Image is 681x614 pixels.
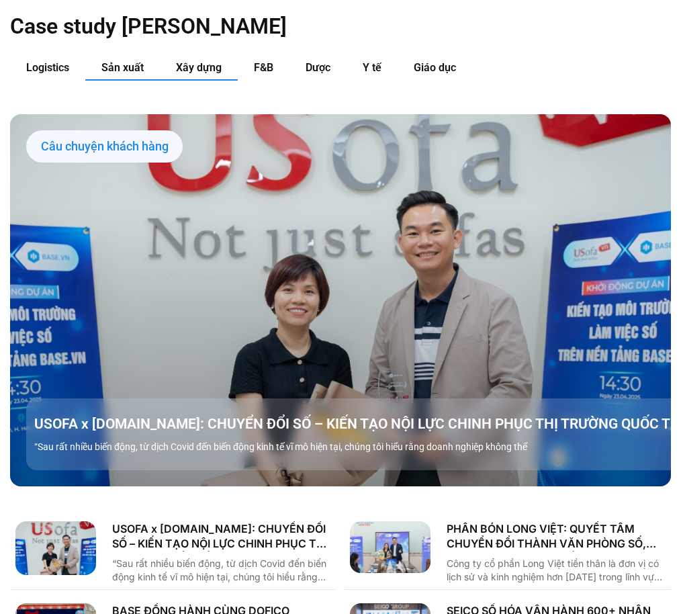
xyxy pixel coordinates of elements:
p: “Sau rất nhiều biến động, từ dịch Covid đến biến động kinh tế vĩ mô hiện tại, chúng tôi hiểu rằng... [112,557,331,584]
span: F&B [254,61,273,74]
div: Câu chuyện khách hàng [26,130,183,163]
span: Y tế [363,61,381,74]
span: Sản xuất [101,61,144,74]
span: Xây dựng [176,61,222,74]
a: USOFA x [DOMAIN_NAME]: CHUYỂN ĐỔI SỐ – KIẾN TẠO NỘI LỰC CHINH PHỤC THỊ TRƯỜNG QUỐC TẾ [34,414,679,434]
a: USOFA x [DOMAIN_NAME]: CHUYỂN ĐỔI SỐ – KIẾN TẠO NỘI LỰC CHINH PHỤC THỊ TRƯỜNG QUỐC TẾ [112,521,331,552]
span: Dược [306,61,330,74]
span: Giáo dục [414,61,456,74]
p: “Sau rất nhiều biến động, từ dịch Covid đến biến động kinh tế vĩ mô hiện tại, chúng tôi hiểu rằng... [34,440,679,454]
p: Công ty cổ phần Long Việt tiền thân là đơn vị có lịch sử và kinh nghiệm hơn [DATE] trong lĩnh vực... [447,557,666,584]
h2: Case study [PERSON_NAME] [10,13,671,40]
span: Logistics [26,61,69,74]
a: PHÂN BÓN LONG VIỆT: QUYẾT TÂM CHUYỂN ĐỔI THÀNH VĂN PHÒNG SỐ, GIẢM CÁC THỦ TỤC GIẤY TỜ [447,521,666,552]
